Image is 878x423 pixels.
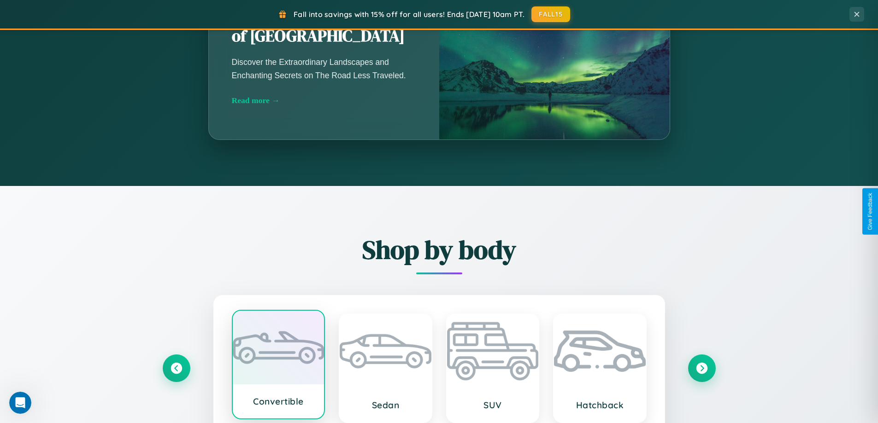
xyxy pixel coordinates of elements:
[232,5,416,47] h2: Unearthing the Mystique of [GEOGRAPHIC_DATA]
[232,96,416,105] div: Read more →
[9,392,31,414] iframe: Intercom live chat
[242,396,315,407] h3: Convertible
[531,6,570,22] button: FALL15
[867,193,873,230] div: Give Feedback
[294,10,524,19] span: Fall into savings with 15% off for all users! Ends [DATE] 10am PT.
[456,400,530,411] h3: SUV
[563,400,636,411] h3: Hatchback
[163,232,716,267] h2: Shop by body
[232,56,416,81] p: Discover the Extraordinary Landscapes and Enchanting Secrets on The Road Less Traveled.
[349,400,422,411] h3: Sedan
